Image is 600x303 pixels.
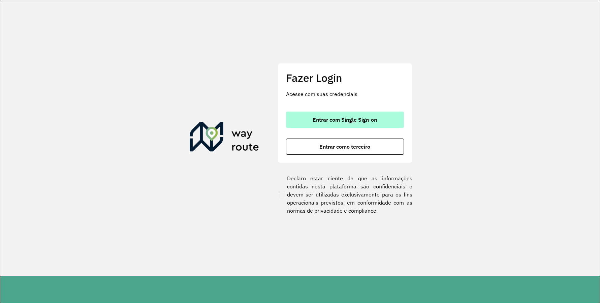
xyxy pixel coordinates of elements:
button: button [286,112,404,128]
img: Roteirizador AmbevTech [190,122,259,154]
label: Declaro estar ciente de que as informações contidas nesta plataforma são confidenciais e devem se... [278,174,412,215]
span: Entrar com Single Sign-on [313,117,377,122]
p: Acesse com suas credenciais [286,90,404,98]
h2: Fazer Login [286,71,404,84]
button: button [286,139,404,155]
span: Entrar como terceiro [319,144,370,149]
